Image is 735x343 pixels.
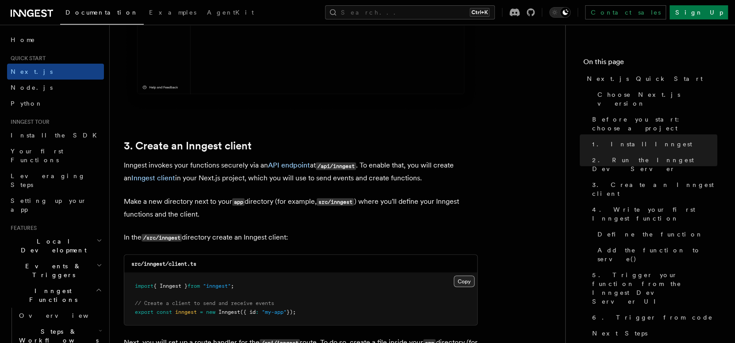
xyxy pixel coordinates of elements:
span: Inngest [218,309,240,315]
button: Local Development [7,233,104,258]
a: Inngest client [131,174,175,182]
a: Before you start: choose a project [589,111,717,136]
p: Inngest invokes your functions securely via an at . To enable that, you will create an in your Ne... [124,159,478,184]
h4: On this page [583,57,717,71]
a: API endpoint [268,161,310,169]
span: Features [7,225,37,232]
a: Your first Functions [7,143,104,168]
a: 6. Trigger from code [589,309,717,325]
a: Node.js [7,80,104,95]
span: export [135,309,153,315]
a: Add the function to serve() [594,242,717,267]
button: Search...Ctrl+K [325,5,495,19]
span: Leveraging Steps [11,172,85,188]
span: ; [231,282,234,289]
span: Define the function [597,230,703,239]
span: Next.js Quick Start [587,74,703,83]
a: 5. Trigger your function from the Inngest Dev Server UI [589,267,717,309]
a: Examples [144,3,202,24]
span: 4. Write your first Inngest function [592,205,717,223]
span: { Inngest } [153,282,188,289]
span: // Create a client to send and receive events [135,300,274,306]
button: Events & Triggers [7,258,104,283]
a: 2. Run the Inngest Dev Server [589,152,717,177]
a: Overview [15,308,104,324]
span: ({ id [240,309,256,315]
code: /api/inngest [316,162,356,170]
span: Add the function to serve() [597,246,717,263]
span: inngest [175,309,197,315]
code: src/inngest [317,198,354,206]
span: AgentKit [207,9,254,16]
span: "my-app" [262,309,287,315]
span: 1. Install Inngest [592,140,692,149]
span: Python [11,100,43,107]
a: AgentKit [202,3,259,24]
span: Inngest Functions [7,286,96,304]
button: Inngest Functions [7,283,104,308]
span: Inngest tour [7,118,50,126]
span: "inngest" [203,282,231,289]
span: Overview [19,312,110,319]
a: 3. Create an Inngest client [589,177,717,202]
a: Define the function [594,226,717,242]
span: }); [287,309,296,315]
span: Events & Triggers [7,262,96,279]
span: 2. Run the Inngest Dev Server [592,156,717,173]
span: Home [11,35,35,44]
span: 3. Create an Inngest client [592,180,717,198]
button: Toggle dark mode [549,7,570,18]
span: = [200,309,203,315]
a: Home [7,32,104,48]
span: Node.js [11,84,53,91]
span: new [206,309,215,315]
a: Contact sales [585,5,666,19]
span: Choose Next.js version [597,90,717,108]
span: Install the SDK [11,132,102,139]
span: from [188,282,200,289]
span: 6. Trigger from code [592,313,713,322]
a: Choose Next.js version [594,87,717,111]
span: Quick start [7,55,46,62]
a: Install the SDK [7,127,104,143]
span: Documentation [65,9,138,16]
code: /src/inngest [142,234,182,241]
span: import [135,282,153,289]
span: Local Development [7,237,96,255]
a: Next.js Quick Start [583,71,717,87]
button: Copy [454,275,475,287]
code: src/inngest/client.ts [131,260,196,267]
a: 1. Install Inngest [589,136,717,152]
span: Examples [149,9,196,16]
p: In the directory create an Inngest client: [124,231,478,244]
span: Your first Functions [11,148,63,164]
a: Python [7,95,104,111]
a: 4. Write your first Inngest function [589,202,717,226]
span: Before you start: choose a project [592,115,717,133]
a: Setting up your app [7,193,104,217]
code: app [232,198,245,206]
a: Next.js [7,64,104,80]
a: Next Steps [589,325,717,341]
kbd: Ctrl+K [470,8,490,17]
span: Next Steps [592,329,647,338]
span: Next.js [11,68,53,75]
span: 5. Trigger your function from the Inngest Dev Server UI [592,271,717,306]
a: Documentation [60,3,144,25]
p: Make a new directory next to your directory (for example, ) where you'll define your Inngest func... [124,195,478,220]
span: Setting up your app [11,197,87,213]
span: : [256,309,259,315]
span: const [157,309,172,315]
a: 3. Create an Inngest client [124,140,252,152]
a: Sign Up [670,5,728,19]
a: Leveraging Steps [7,168,104,193]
